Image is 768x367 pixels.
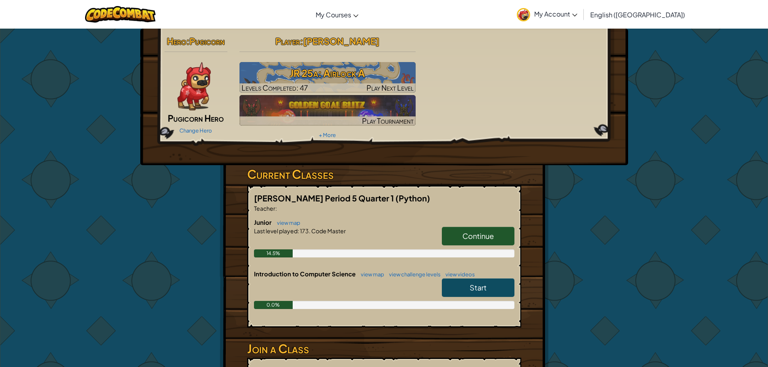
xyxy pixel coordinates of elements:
[254,205,275,212] span: Teacher
[254,301,293,309] div: 0.0%
[312,4,362,25] a: My Courses
[298,227,299,234] span: :
[441,271,475,278] a: view videos
[247,340,521,358] h3: Join a Class
[239,62,416,93] a: Play Next Level
[310,227,346,234] span: Code Master
[299,227,310,234] span: 173.
[319,132,336,138] a: + More
[254,270,357,278] span: Introduction to Computer Science
[177,62,211,110] img: pugicorn-paper-doll.png
[275,205,277,212] span: :
[241,83,308,92] span: Levels Completed: 47
[362,116,414,125] span: Play Tournament
[395,193,430,203] span: (Python)
[586,4,689,25] a: English ([GEOGRAPHIC_DATA])
[239,62,416,93] img: JR 25a: Airlock A
[239,64,416,82] h3: JR 25a: Airlock A
[534,10,577,18] span: My Account
[273,220,300,226] a: view map
[239,95,416,126] img: Golden Goal
[385,271,441,278] a: view challenge levels
[316,10,351,19] span: My Courses
[275,35,300,47] span: Player
[590,10,685,19] span: English ([GEOGRAPHIC_DATA])
[254,249,293,257] div: 14.5%
[254,218,273,226] span: Junior
[167,35,186,47] span: Hero
[168,112,224,124] span: Pugicorn Hero
[186,35,189,47] span: :
[239,95,416,126] a: Play Tournament
[366,83,414,92] span: Play Next Level
[303,35,379,47] span: [PERSON_NAME]
[247,165,521,183] h3: Current Classes
[513,2,581,27] a: My Account
[254,193,395,203] span: [PERSON_NAME] Period 5 Quarter 1
[179,127,212,134] a: Change Hero
[470,283,487,292] span: Start
[357,271,384,278] a: view map
[189,35,225,47] span: Pugicorn
[462,231,494,241] span: Continue
[300,35,303,47] span: :
[254,227,298,234] span: Last level played
[517,8,530,21] img: avatar
[85,6,156,23] img: CodeCombat logo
